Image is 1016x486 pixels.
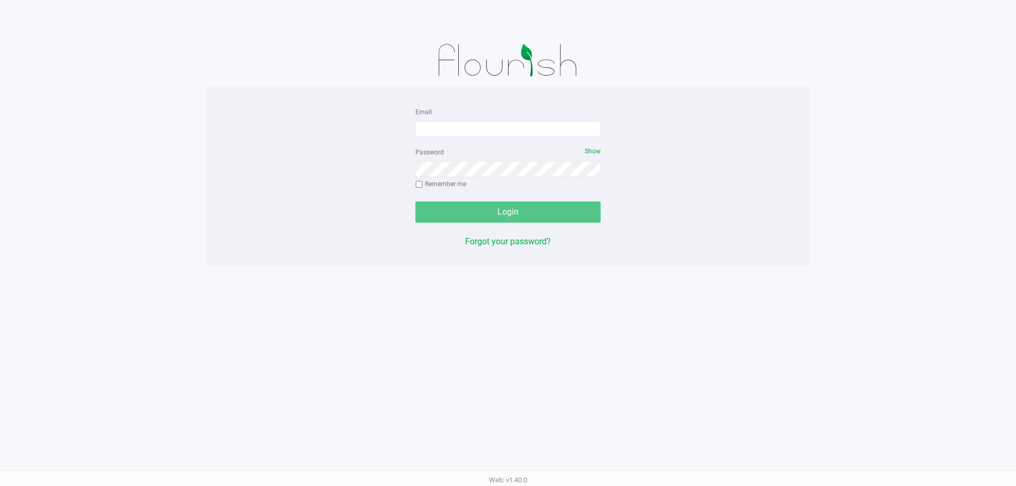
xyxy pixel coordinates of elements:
input: Remember me [415,181,423,188]
span: Show [585,148,601,155]
label: Remember me [415,179,466,189]
button: Forgot your password? [465,235,551,248]
span: Web: v1.40.0 [489,476,527,484]
label: Password [415,148,444,157]
label: Email [415,107,432,117]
